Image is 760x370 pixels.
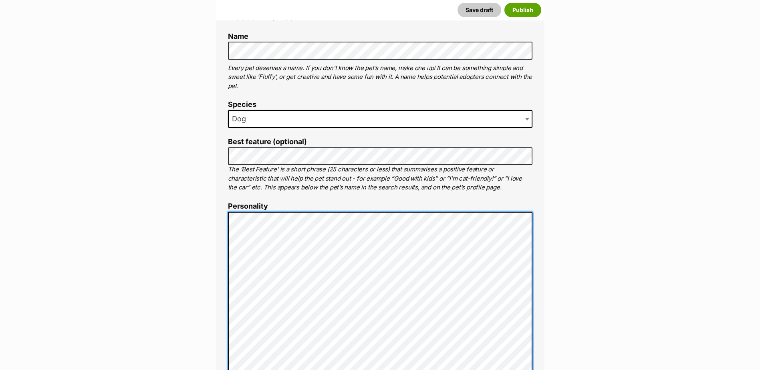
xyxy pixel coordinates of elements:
p: Every pet deserves a name. If you don’t know the pet’s name, make one up! It can be something sim... [228,64,532,91]
label: Best feature (optional) [228,138,532,146]
label: Name [228,32,532,41]
span: Dog [228,110,532,128]
button: Save draft [458,3,501,17]
p: The ‘Best Feature’ is a short phrase (25 characters or less) that summarises a positive feature o... [228,165,532,192]
label: Personality [228,202,532,211]
label: Species [228,101,532,109]
button: Publish [504,3,541,17]
span: Dog [229,113,254,125]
